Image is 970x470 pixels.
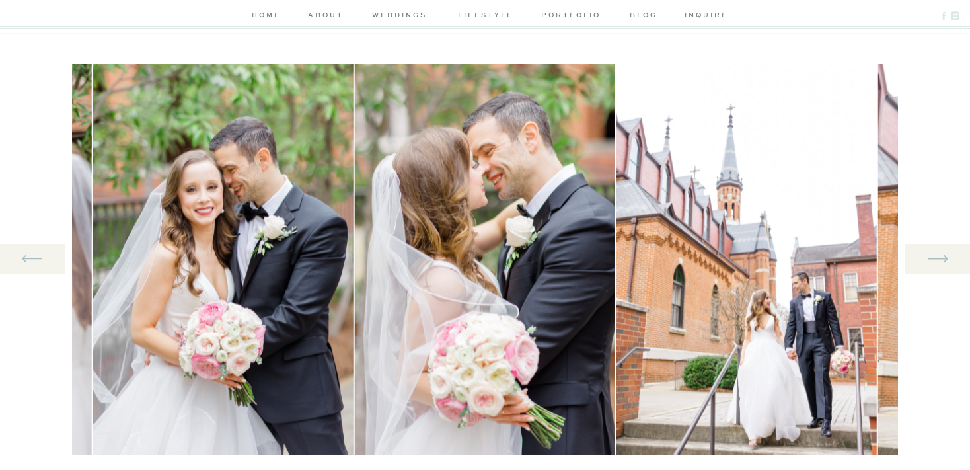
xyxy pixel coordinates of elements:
[539,9,602,23] a: portfolio
[685,9,722,23] a: inquire
[248,9,283,23] a: home
[306,9,346,23] a: about
[454,9,517,23] a: lifestyle
[368,9,431,23] a: weddings
[624,9,662,23] a: blog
